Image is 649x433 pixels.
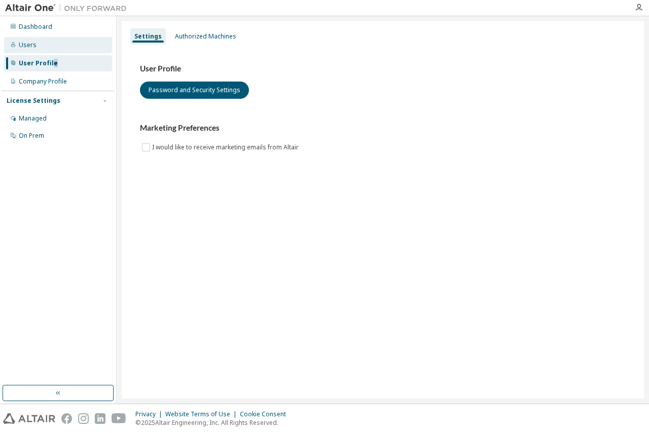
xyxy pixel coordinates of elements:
[135,418,292,427] p: © 2025 Altair Engineering, Inc. All Rights Reserved.
[5,3,132,13] img: Altair One
[19,132,44,140] div: On Prem
[140,64,626,74] h3: User Profile
[19,59,58,67] div: User Profile
[112,413,126,424] img: youtube.svg
[19,114,47,123] div: Managed
[78,413,89,424] img: instagram.svg
[19,41,37,49] div: Users
[19,77,67,86] div: Company Profile
[61,413,72,424] img: facebook.svg
[95,413,105,424] img: linkedin.svg
[152,141,301,153] label: I would like to receive marketing emails from Altair
[140,82,249,99] button: Password and Security Settings
[135,410,165,418] div: Privacy
[140,123,626,133] h3: Marketing Preferences
[7,97,60,105] div: License Settings
[165,410,240,418] div: Website Terms of Use
[240,410,292,418] div: Cookie Consent
[134,32,162,41] div: Settings
[175,32,236,41] div: Authorized Machines
[19,23,52,31] div: Dashboard
[3,413,55,424] img: altair_logo.svg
